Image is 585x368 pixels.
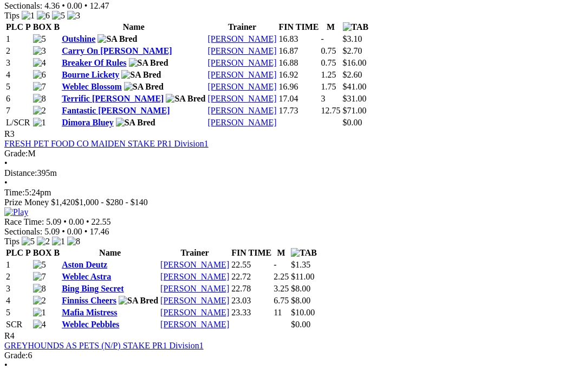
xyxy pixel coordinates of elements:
[22,237,35,246] img: 5
[5,69,31,80] td: 4
[63,217,67,226] span: •
[207,58,276,67] a: [PERSON_NAME]
[4,188,25,197] span: Time:
[278,46,320,56] td: 16.87
[321,82,336,91] text: 1.75
[321,70,336,79] text: 1.25
[5,295,31,306] td: 4
[321,22,341,33] th: M
[97,34,137,44] img: SA Bred
[207,82,276,91] a: [PERSON_NAME]
[62,272,111,281] a: Weblec Astra
[4,351,581,360] div: 6
[160,260,229,269] a: [PERSON_NAME]
[231,248,272,258] th: FIN TIME
[61,22,206,33] th: Name
[25,248,31,257] span: P
[207,34,276,43] a: [PERSON_NAME]
[278,22,320,33] th: FIN TIME
[62,118,114,127] a: Dimora Bluey
[343,34,362,43] span: $3.10
[33,58,46,68] img: 4
[52,237,65,246] img: 1
[33,46,46,56] img: 3
[4,217,44,226] span: Race Time:
[4,198,581,207] div: Prize Money $1,420
[274,296,289,305] text: 6.75
[343,118,362,127] span: $0.00
[343,70,362,79] span: $2.60
[67,1,82,10] span: 0.00
[321,58,336,67] text: 0.75
[5,105,31,116] td: 7
[343,22,369,32] img: TAB
[62,260,107,269] a: Aston Deutz
[4,129,15,138] span: R3
[33,308,46,318] img: 1
[4,149,581,158] div: M
[67,11,80,21] img: 3
[321,106,341,115] text: 12.75
[4,139,209,148] a: FRESH PET FOOD CO MAIDEN STAKE PR1 Division1
[121,70,161,80] img: SA Bred
[343,106,367,115] span: $71.00
[4,11,19,20] span: Tips
[33,260,46,270] img: 5
[278,34,320,45] td: 16.83
[33,94,46,104] img: 8
[37,237,50,246] img: 2
[67,237,80,246] img: 8
[291,296,310,305] span: $8.00
[25,22,31,31] span: P
[4,178,8,187] span: •
[321,34,324,43] text: -
[160,284,229,293] a: [PERSON_NAME]
[86,217,89,226] span: •
[33,320,46,329] img: 4
[44,227,60,236] span: 5.09
[5,81,31,92] td: 5
[274,284,289,293] text: 3.25
[231,307,272,318] td: 23.33
[62,94,164,103] a: Terrific [PERSON_NAME]
[62,70,119,79] a: Bourne Lickety
[291,308,315,317] span: $10.00
[52,11,65,21] img: 5
[160,248,230,258] th: Trainer
[343,46,362,55] span: $2.70
[291,248,317,258] img: TAB
[207,46,276,55] a: [PERSON_NAME]
[207,22,277,33] th: Trainer
[291,260,310,269] span: $1.35
[278,69,320,80] td: 16.92
[274,272,289,281] text: 2.25
[4,1,42,10] span: Sectionals:
[321,94,326,103] text: 3
[54,22,60,31] span: B
[4,158,8,168] span: •
[62,227,65,236] span: •
[5,93,31,104] td: 6
[343,58,367,67] span: $16.00
[22,11,35,21] img: 1
[67,227,82,236] span: 0.00
[4,351,28,360] span: Grade:
[5,271,31,282] td: 2
[160,272,229,281] a: [PERSON_NAME]
[278,81,320,92] td: 16.96
[92,217,111,226] span: 22.55
[207,70,276,79] a: [PERSON_NAME]
[6,22,23,31] span: PLC
[62,1,65,10] span: •
[4,237,19,246] span: Tips
[5,307,31,318] td: 5
[5,46,31,56] td: 2
[274,308,282,317] text: 11
[61,248,159,258] th: Name
[231,259,272,270] td: 22.55
[4,227,42,236] span: Sectionals:
[46,217,61,226] span: 5.09
[343,94,367,103] span: $31.00
[69,217,84,226] span: 0.00
[6,248,23,257] span: PLC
